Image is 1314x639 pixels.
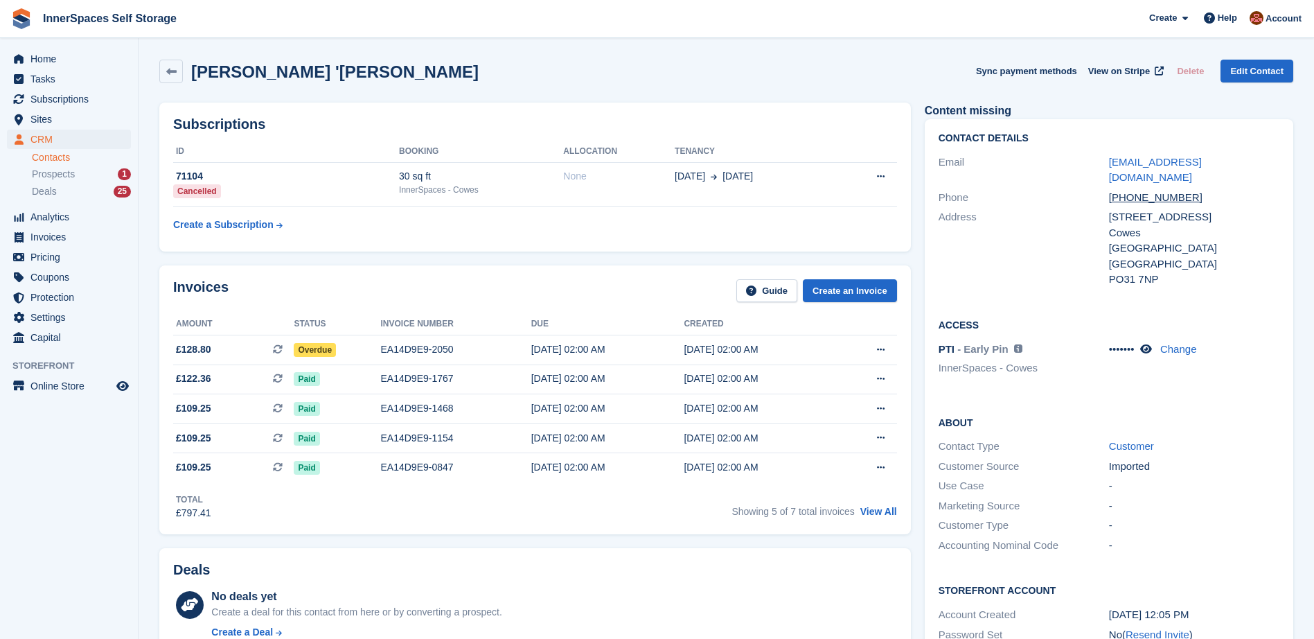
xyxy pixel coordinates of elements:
div: 30 sq ft [399,169,563,184]
div: - [1109,538,1279,554]
a: View on Stripe [1083,60,1166,82]
span: Home [30,49,114,69]
a: Create a Subscription [173,212,283,238]
div: Use Case [939,478,1109,494]
span: Create [1149,11,1177,25]
span: Paid [294,402,319,416]
div: [DATE] 02:00 AM [684,401,837,416]
h2: Storefront Account [939,583,1279,597]
div: [STREET_ADDRESS] [1109,209,1279,225]
a: [EMAIL_ADDRESS][DOMAIN_NAME] [1109,156,1202,184]
span: [DATE] [722,169,753,184]
div: [GEOGRAPHIC_DATA] [1109,240,1279,256]
div: No deals yet [211,588,501,605]
h2: Deals [173,562,210,578]
span: Protection [30,288,114,307]
div: Contact Type [939,439,1109,455]
li: InnerSpaces - Cowes [939,360,1109,376]
div: Total [176,493,211,506]
div: Customer Type [939,518,1109,534]
div: [DATE] 02:00 AM [684,342,837,357]
a: Contacts [32,151,131,164]
a: menu [7,130,131,149]
a: Deals 25 [32,184,131,199]
span: £109.25 [176,431,211,446]
span: Sites [30,110,114,129]
button: Delete [1171,60,1209,82]
div: EA14D9E9-1154 [381,431,531,446]
span: Capital [30,328,114,347]
th: Status [294,313,380,335]
span: Analytics [30,207,114,227]
div: Create a Subscription [173,218,274,232]
a: Prospects 1 [32,167,131,182]
a: Edit Contact [1220,60,1293,82]
div: £797.41 [176,506,211,520]
div: 25 [114,186,131,198]
strong: Content missing [925,105,1011,116]
span: CRM [30,130,114,149]
csone-ctd: Call +447796694857 with CallSwitch One click to dial [1109,191,1202,203]
a: menu [7,49,131,69]
span: Pricing [30,247,114,267]
div: [DATE] 02:00 AM [531,431,684,446]
img: Abby Tilley [1250,11,1263,25]
div: EA14D9E9-2050 [381,342,531,357]
div: PO31 7NP [1109,272,1279,288]
div: EA14D9E9-1468 [381,401,531,416]
h2: Contact Details [939,133,1279,144]
th: Allocation [563,141,675,163]
span: ••••••• [1109,343,1135,355]
h2: About [939,415,1279,429]
span: £128.80 [176,342,211,357]
div: [DATE] 02:00 AM [684,460,837,475]
span: Paid [294,432,319,446]
a: menu [7,268,131,287]
span: £109.25 [176,460,211,475]
div: Cancelled [173,184,221,198]
div: Accounting Nominal Code [939,538,1109,554]
span: PTI [939,343,955,355]
h2: Subscriptions [173,116,897,132]
th: Tenancy [675,141,837,163]
span: Overdue [294,343,336,357]
th: Invoice number [381,313,531,335]
a: Preview store [114,378,131,394]
span: £109.25 [176,401,211,416]
div: [DATE] 02:00 AM [684,371,837,386]
th: Booking [399,141,563,163]
div: Marketing Source [939,498,1109,514]
a: InnerSpaces Self Storage [37,7,182,30]
a: menu [7,207,131,227]
div: [DATE] 02:00 AM [531,371,684,386]
span: Tasks [30,69,114,89]
span: Paid [294,372,319,386]
div: Imported [1109,459,1279,475]
a: menu [7,227,131,247]
div: EA14D9E9-1767 [381,371,531,386]
div: [DATE] 02:00 AM [531,342,684,357]
span: [DATE] [675,169,705,184]
h2: Invoices [173,279,229,302]
span: Help [1218,11,1237,25]
th: Amount [173,313,294,335]
div: [DATE] 02:00 AM [531,460,684,475]
span: View on Stripe [1088,64,1150,78]
div: [DATE] 02:00 AM [684,431,837,446]
span: Storefront [12,359,138,373]
div: - [1109,518,1279,534]
a: menu [7,69,131,89]
a: menu [7,328,131,347]
a: menu [7,376,131,396]
span: Showing 5 of 7 total invoices [731,506,854,517]
span: £122.36 [176,371,211,386]
a: menu [7,110,131,129]
div: [DATE] 12:05 PM [1109,607,1279,623]
div: - [1109,498,1279,514]
span: Prospects [32,168,75,181]
span: Account [1266,12,1302,26]
a: menu [7,288,131,307]
div: InnerSpaces - Cowes [399,184,563,196]
span: - Early Pin [957,343,1008,355]
div: Email [939,155,1109,186]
